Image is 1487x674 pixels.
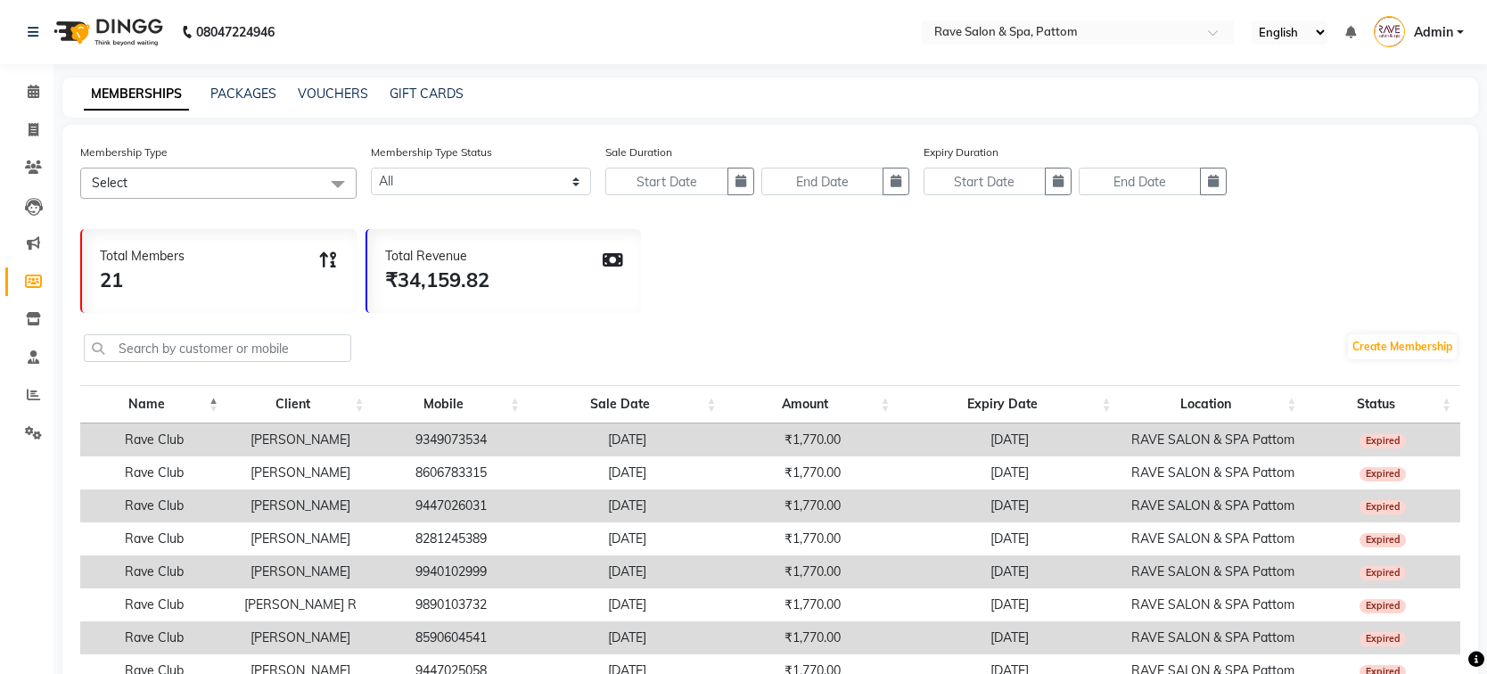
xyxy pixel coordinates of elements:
[605,144,672,160] label: Sale Duration
[529,423,726,456] td: [DATE]
[726,555,900,588] td: ₹1,770.00
[900,489,1121,522] td: [DATE]
[80,456,227,489] td: Rave Club
[924,144,998,160] label: Expiry Duration
[227,385,374,423] th: Client: activate to sort column ascending
[1360,632,1406,646] span: Expired
[227,621,374,654] td: [PERSON_NAME]
[605,168,727,195] input: Start Date
[371,144,492,160] label: Membership Type Status
[529,489,726,522] td: [DATE]
[227,588,374,621] td: [PERSON_NAME] R
[227,522,374,555] td: [PERSON_NAME]
[385,247,489,266] div: Total Revenue
[374,621,529,654] td: 8590604541
[210,86,276,102] a: PACKAGES
[374,423,529,456] td: 9349073534
[529,456,726,489] td: [DATE]
[80,588,227,621] td: Rave Club
[80,385,227,423] th: Name: activate to sort column descending
[1348,334,1457,359] a: Create Membership
[196,7,275,57] b: 08047224946
[1121,621,1306,654] td: RAVE SALON & SPA Pattom
[80,144,168,160] label: Membership Type
[529,621,726,654] td: [DATE]
[726,456,900,489] td: ₹1,770.00
[80,555,227,588] td: Rave Club
[924,168,1046,195] input: Start Date
[529,588,726,621] td: [DATE]
[529,385,726,423] th: Sale Date: activate to sort column ascending
[92,175,127,191] span: Select
[374,489,529,522] td: 9447026031
[374,555,529,588] td: 9940102999
[761,168,883,195] input: End Date
[80,522,227,555] td: Rave Club
[298,86,368,102] a: VOUCHERS
[900,555,1121,588] td: [DATE]
[227,456,374,489] td: [PERSON_NAME]
[80,423,227,456] td: Rave Club
[1305,385,1460,423] th: Status: activate to sort column ascending
[374,385,529,423] th: Mobile: activate to sort column ascending
[1360,566,1406,580] span: Expired
[385,266,489,295] div: ₹34,159.82
[374,588,529,621] td: 9890103732
[1360,500,1406,514] span: Expired
[227,555,374,588] td: [PERSON_NAME]
[529,555,726,588] td: [DATE]
[1121,385,1306,423] th: Location: activate to sort column ascending
[900,456,1121,489] td: [DATE]
[1360,434,1406,448] span: Expired
[100,247,185,266] div: Total Members
[529,522,726,555] td: [DATE]
[390,86,464,102] a: GIFT CARDS
[726,522,900,555] td: ₹1,770.00
[1374,16,1405,47] img: Admin
[726,423,900,456] td: ₹1,770.00
[900,621,1121,654] td: [DATE]
[900,588,1121,621] td: [DATE]
[80,621,227,654] td: Rave Club
[227,423,374,456] td: [PERSON_NAME]
[1121,456,1306,489] td: RAVE SALON & SPA Pattom
[1121,489,1306,522] td: RAVE SALON & SPA Pattom
[1360,599,1406,613] span: Expired
[1121,423,1306,456] td: RAVE SALON & SPA Pattom
[1121,555,1306,588] td: RAVE SALON & SPA Pattom
[227,489,374,522] td: [PERSON_NAME]
[1121,588,1306,621] td: RAVE SALON & SPA Pattom
[374,522,529,555] td: 8281245389
[1360,467,1406,481] span: Expired
[374,456,529,489] td: 8606783315
[900,522,1121,555] td: [DATE]
[900,385,1121,423] th: Expiry Date: activate to sort column ascending
[1414,23,1453,42] span: Admin
[726,489,900,522] td: ₹1,770.00
[1079,168,1201,195] input: End Date
[1360,533,1406,547] span: Expired
[1121,522,1306,555] td: RAVE SALON & SPA Pattom
[726,385,900,423] th: Amount: activate to sort column ascending
[84,334,351,362] input: Search by customer or mobile
[45,7,168,57] img: logo
[100,266,185,295] div: 21
[84,78,189,111] a: MEMBERSHIPS
[80,489,227,522] td: Rave Club
[726,621,900,654] td: ₹1,770.00
[726,588,900,621] td: ₹1,770.00
[900,423,1121,456] td: [DATE]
